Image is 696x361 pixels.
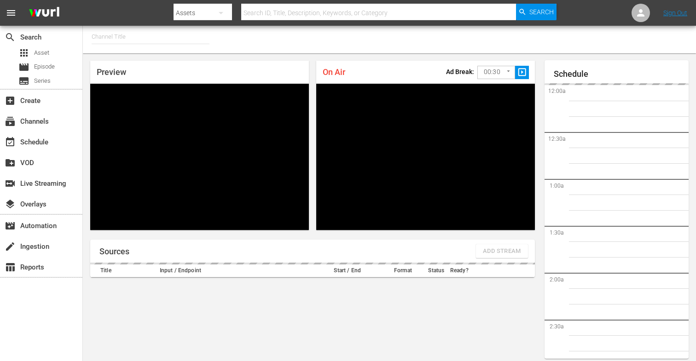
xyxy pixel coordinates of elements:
[22,2,66,24] img: ans4CAIJ8jUAAAAAAAAAAAAAAAAAAAAAAAAgQb4GAAAAAAAAAAAAAAAAAAAAAAAAJMjXAAAAAAAAAAAAAAAAAAAAAAAAgAT5G...
[18,62,29,73] span: Episode
[447,264,471,277] th: Ready?
[554,69,689,79] h1: Schedule
[34,62,55,71] span: Episode
[517,67,528,78] span: slideshow_sharp
[381,264,425,277] th: Format
[5,220,16,231] span: Automation
[18,47,29,58] span: Asset
[5,137,16,148] span: Schedule
[516,4,557,20] button: Search
[97,67,126,77] span: Preview
[5,157,16,168] span: VOD
[529,4,554,20] span: Search
[6,7,17,18] span: menu
[446,68,474,75] p: Ad Break:
[5,116,16,127] span: Channels
[425,264,447,277] th: Status
[18,75,29,86] span: Series
[314,264,381,277] th: Start / End
[316,84,535,230] div: Video Player
[323,67,345,77] span: On Air
[99,247,129,256] h1: Sources
[5,95,16,106] span: Create
[157,264,314,277] th: Input / Endpoint
[5,199,16,210] span: Overlays
[477,63,515,81] div: 00:30
[34,76,51,86] span: Series
[34,48,49,57] span: Asset
[90,84,309,230] div: Video Player
[5,178,16,189] span: Live Streaming
[5,32,16,43] span: Search
[90,264,157,277] th: Title
[5,262,16,273] span: Reports
[663,9,687,17] a: Sign Out
[5,241,16,252] span: Ingestion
